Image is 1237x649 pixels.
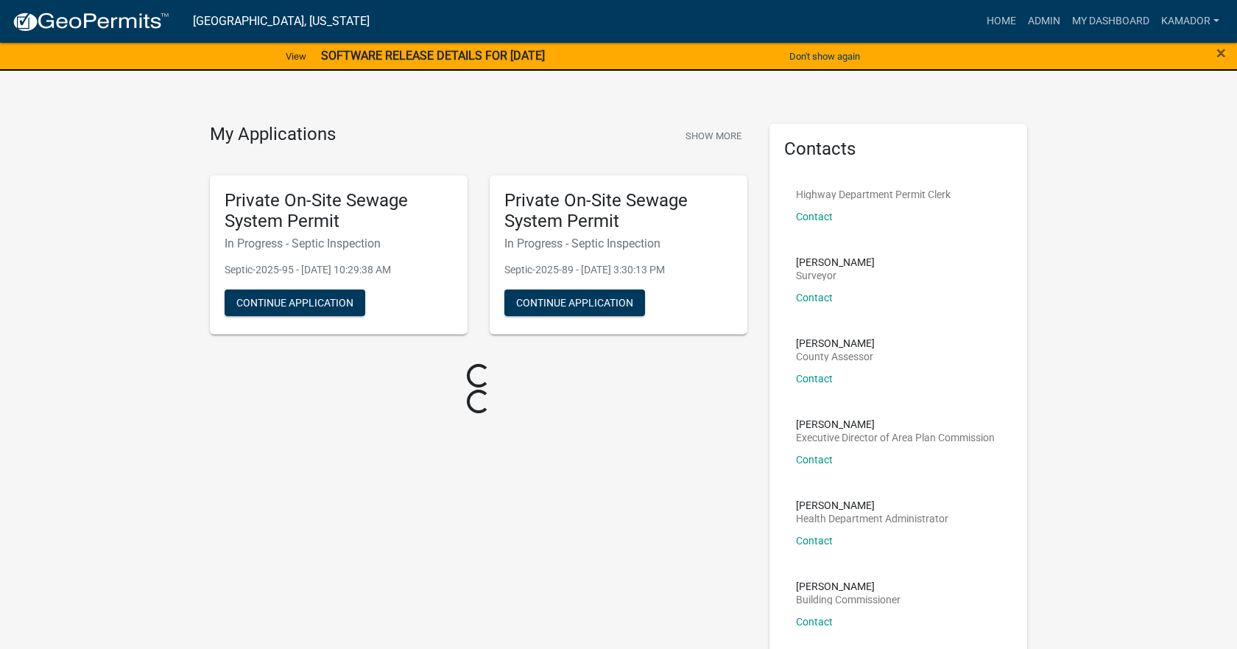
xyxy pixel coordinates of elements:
[796,211,833,222] a: Contact
[280,44,312,69] a: View
[796,419,995,429] p: [PERSON_NAME]
[225,262,453,278] p: Septic-2025-95 - [DATE] 10:29:38 AM
[784,138,1012,160] h5: Contacts
[1066,7,1155,35] a: My Dashboard
[796,189,951,200] p: Highway Department Permit Clerk
[796,616,833,628] a: Contact
[796,270,875,281] p: Surveyor
[796,257,875,267] p: [PERSON_NAME]
[225,290,365,316] button: Continue Application
[504,262,733,278] p: Septic-2025-89 - [DATE] 3:30:13 PM
[504,236,733,250] h6: In Progress - Septic Inspection
[225,236,453,250] h6: In Progress - Septic Inspection
[1155,7,1225,35] a: Kamador
[1022,7,1066,35] a: Admin
[504,190,733,233] h5: Private On-Site Sewage System Permit
[981,7,1022,35] a: Home
[321,49,545,63] strong: SOFTWARE RELEASE DETAILS FOR [DATE]
[1216,44,1226,62] button: Close
[796,581,901,592] p: [PERSON_NAME]
[796,432,995,443] p: Executive Director of Area Plan Commission
[225,190,453,233] h5: Private On-Site Sewage System Permit
[796,513,948,524] p: Health Department Administrator
[193,9,370,34] a: [GEOGRAPHIC_DATA], [US_STATE]
[796,500,948,511] p: [PERSON_NAME]
[1216,43,1226,63] span: ×
[783,44,866,69] button: Don't show again
[796,338,875,348] p: [PERSON_NAME]
[796,373,833,385] a: Contact
[680,124,747,148] button: Show More
[796,292,833,304] a: Contact
[504,290,645,316] button: Continue Application
[210,124,336,146] h4: My Applications
[796,535,833,547] a: Contact
[796,454,833,466] a: Contact
[796,594,901,605] p: Building Commissioner
[796,351,875,362] p: County Assessor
